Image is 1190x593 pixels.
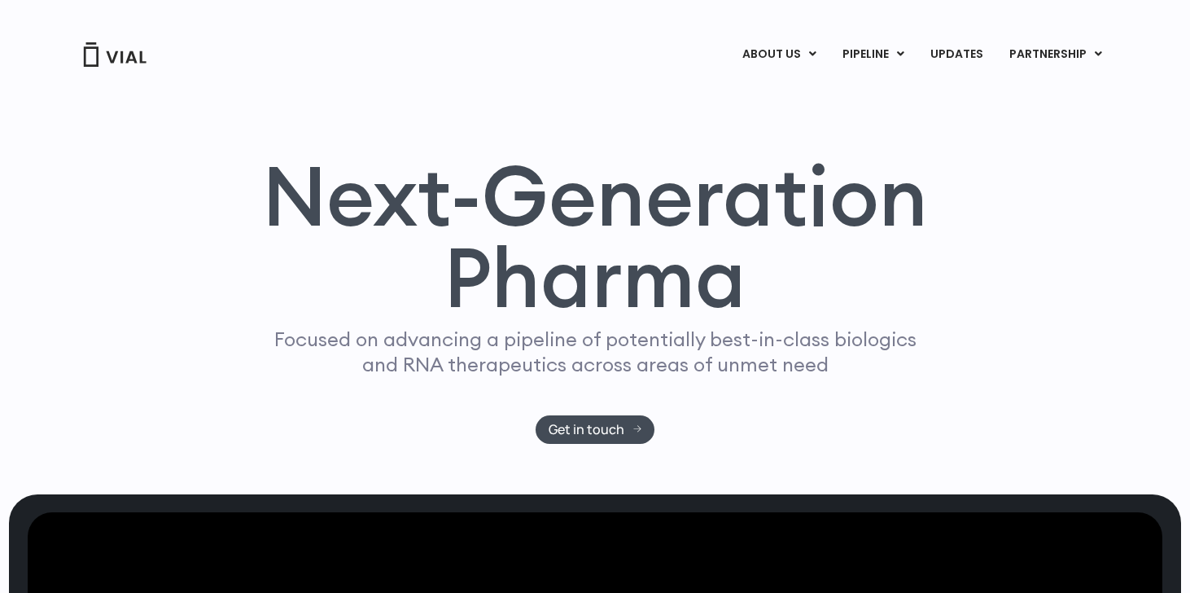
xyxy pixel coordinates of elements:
[996,41,1115,68] a: PARTNERSHIPMenu Toggle
[82,42,147,67] img: Vial Logo
[917,41,995,68] a: UPDATES
[267,327,923,377] p: Focused on advancing a pipeline of potentially best-in-class biologics and RNA therapeutics acros...
[536,415,655,444] a: Get in touch
[729,41,829,68] a: ABOUT USMenu Toggle
[549,424,624,436] span: Get in touch
[243,155,947,319] h1: Next-Generation Pharma
[829,41,917,68] a: PIPELINEMenu Toggle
